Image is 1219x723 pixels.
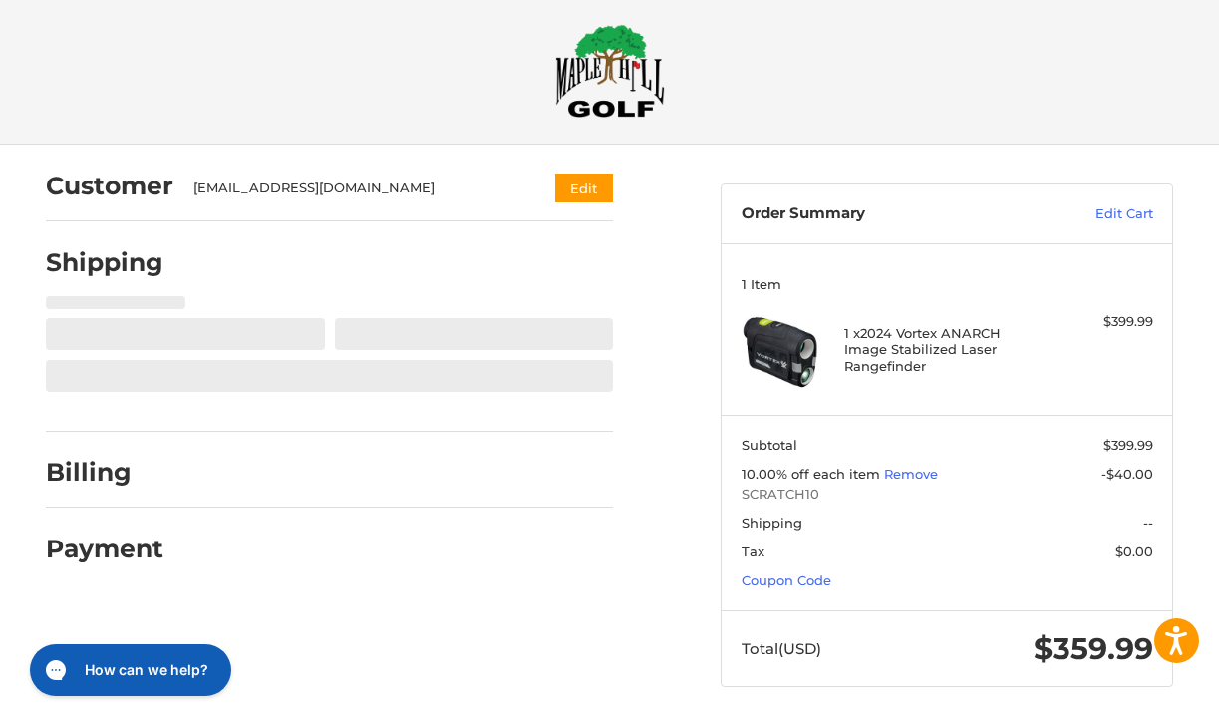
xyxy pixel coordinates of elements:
span: SCRATCH10 [742,485,1153,505]
img: Maple Hill Golf [555,24,665,118]
span: $359.99 [1034,630,1153,667]
iframe: Gorgias live chat messenger [20,637,237,703]
span: -- [1143,515,1153,531]
a: Edit Cart [1022,204,1153,224]
h3: 1 Item [742,276,1153,292]
span: Total (USD) [742,639,821,658]
h2: Billing [46,457,162,488]
span: 10.00% off each item [742,466,884,482]
span: Shipping [742,515,802,531]
span: $0.00 [1115,543,1153,559]
a: Coupon Code [742,572,831,588]
div: [EMAIL_ADDRESS][DOMAIN_NAME] [193,179,517,198]
span: -$40.00 [1101,466,1153,482]
h2: Shipping [46,247,163,278]
h4: 1 x 2024 Vortex ANARCH Image Stabilized Laser Rangefinder [844,325,1046,374]
h3: Order Summary [742,204,1022,224]
h2: Payment [46,534,163,564]
a: Remove [884,466,938,482]
span: Tax [742,543,764,559]
button: Edit [555,174,613,202]
h2: Customer [46,171,173,201]
span: $399.99 [1103,437,1153,453]
iframe: Google Customer Reviews [1055,669,1219,723]
div: $399.99 [1050,312,1152,332]
span: Subtotal [742,437,797,453]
